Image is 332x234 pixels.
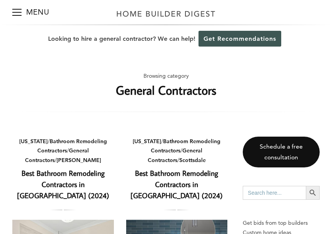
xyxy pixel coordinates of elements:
a: General Contractors [25,147,89,164]
a: General Contractors [148,147,203,164]
div: / / / [126,137,228,165]
p: Get bids from top builders [243,218,320,228]
a: Best Bathroom Remodeling Contractors in [GEOGRAPHIC_DATA] (2024) [17,168,109,200]
span: Browsing category [143,71,189,81]
a: Best Bathroom Remodeling Contractors in [GEOGRAPHIC_DATA] (2024) [130,168,223,200]
span: Menu [12,12,22,13]
a: Get Recommendations [199,31,281,47]
svg: Search [309,189,317,197]
a: [US_STATE] [133,138,161,145]
a: Schedule a free consultation [243,137,320,167]
a: [US_STATE] [19,138,48,145]
img: Home Builder Digest [113,6,219,21]
h1: General Contractors [116,81,216,99]
a: Scottsdale [179,157,206,164]
a: Bathroom Remodeling Contractors [151,138,220,154]
div: / / / [12,137,114,165]
a: Bathroom Remodeling Contractors [37,138,107,154]
a: [PERSON_NAME] [57,157,101,164]
input: Search here... [243,186,306,200]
